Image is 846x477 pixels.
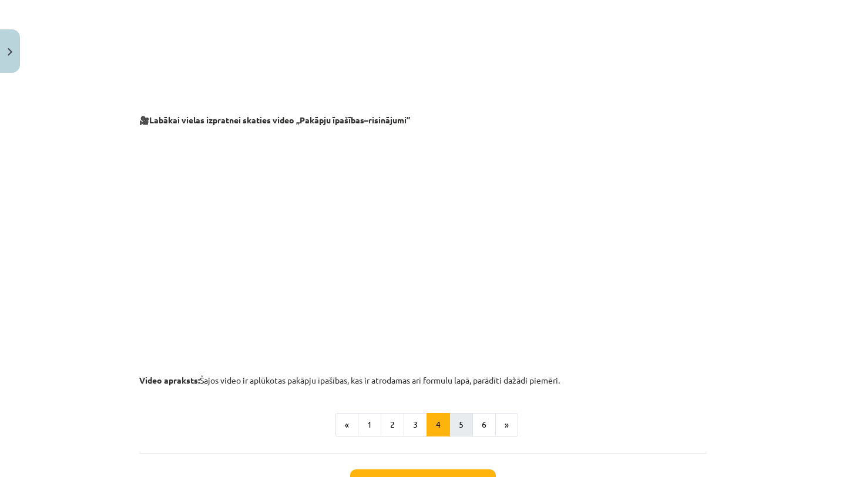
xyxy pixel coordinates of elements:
button: » [495,413,518,436]
button: 1 [358,413,381,436]
button: 5 [449,413,473,436]
button: 2 [381,413,404,436]
button: 4 [427,413,450,436]
button: 6 [472,413,496,436]
nav: Page navigation example [139,413,707,436]
p: 🎥 [139,114,707,126]
b: Labākai vielas izpratnei skaties video „Pakāpju īpašības [149,115,364,125]
button: 3 [404,413,427,436]
b: Video apraksts: [139,375,200,385]
p: Šajos video ir aplūkotas pakāpju īpašības, kas ir atrodamas arī formulu lapā, parādīti dažādi pie... [139,374,707,387]
img: icon-close-lesson-0947bae3869378f0d4975bcd49f059093ad1ed9edebbc8119c70593378902aed.svg [8,48,12,56]
strong: – [364,115,368,125]
button: « [335,413,358,436]
b: risinājumi” [368,115,410,125]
